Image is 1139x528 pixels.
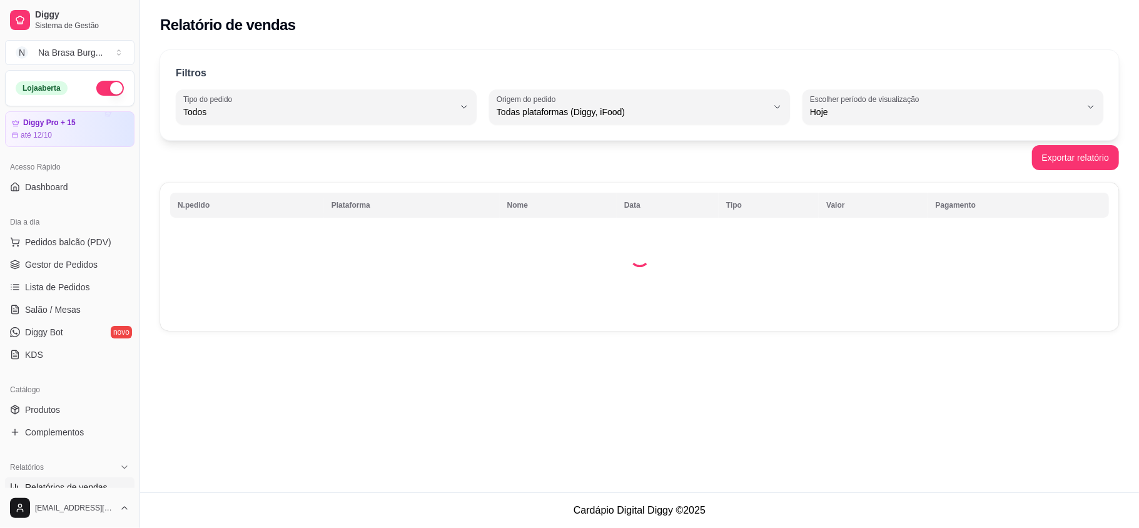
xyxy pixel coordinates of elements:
span: Lista de Pedidos [25,281,90,293]
span: Pedidos balcão (PDV) [25,236,111,248]
span: Hoje [810,106,1081,118]
button: [EMAIL_ADDRESS][DOMAIN_NAME] [5,493,134,523]
span: Sistema de Gestão [35,21,129,31]
label: Escolher período de visualização [810,94,923,104]
a: Dashboard [5,177,134,197]
span: Gestor de Pedidos [25,258,98,271]
span: Diggy Bot [25,326,63,338]
button: Exportar relatório [1032,145,1119,170]
span: Salão / Mesas [25,303,81,316]
a: Relatórios de vendas [5,477,134,497]
div: Acesso Rápido [5,157,134,177]
a: Diggy Botnovo [5,322,134,342]
a: Salão / Mesas [5,300,134,320]
label: Origem do pedido [497,94,560,104]
a: Gestor de Pedidos [5,255,134,275]
a: KDS [5,345,134,365]
span: Produtos [25,404,60,416]
button: Select a team [5,40,134,65]
article: Diggy Pro + 15 [23,118,76,128]
span: Relatórios de vendas [25,481,108,494]
p: Filtros [176,66,206,81]
a: Diggy Pro + 15até 12/10 [5,111,134,147]
span: KDS [25,348,43,361]
div: Na Brasa Burg ... [38,46,103,59]
div: Dia a dia [5,212,134,232]
footer: Cardápio Digital Diggy © 2025 [140,492,1139,528]
span: Complementos [25,426,84,439]
div: Loading [630,247,650,267]
span: N [16,46,28,59]
span: Relatórios [10,462,44,472]
a: Complementos [5,422,134,442]
button: Escolher período de visualizaçãoHoje [802,89,1103,124]
button: Tipo do pedidoTodos [176,89,477,124]
button: Alterar Status [96,81,124,96]
a: DiggySistema de Gestão [5,5,134,35]
span: Dashboard [25,181,68,193]
span: Diggy [35,9,129,21]
button: Origem do pedidoTodas plataformas (Diggy, iFood) [489,89,790,124]
button: Pedidos balcão (PDV) [5,232,134,252]
div: Catálogo [5,380,134,400]
span: Todos [183,106,454,118]
span: [EMAIL_ADDRESS][DOMAIN_NAME] [35,503,114,513]
div: Loja aberta [16,81,68,95]
article: até 12/10 [21,130,52,140]
a: Produtos [5,400,134,420]
a: Lista de Pedidos [5,277,134,297]
label: Tipo do pedido [183,94,236,104]
span: Todas plataformas (Diggy, iFood) [497,106,767,118]
h2: Relatório de vendas [160,15,296,35]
